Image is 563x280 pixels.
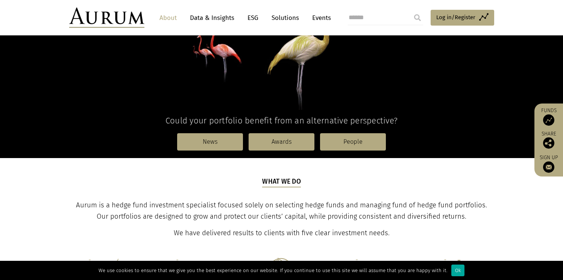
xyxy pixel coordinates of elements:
img: Share this post [543,137,554,149]
img: Access Funds [543,114,554,126]
a: Solutions [268,11,303,25]
img: Sign up to our newsletter [543,161,554,173]
span: Log in/Register [436,13,475,22]
a: Log in/Register [431,10,494,26]
a: Sign up [538,154,559,173]
img: Aurum [69,8,144,28]
a: ESG [244,11,262,25]
input: Submit [410,10,425,25]
div: Share [538,131,559,149]
h4: Could your portfolio benefit from an alternative perspective? [69,116,494,126]
a: Events [308,11,331,25]
a: People [320,133,386,151]
h5: What we do [262,177,301,187]
a: News [177,133,243,151]
a: About [156,11,181,25]
div: Ok [451,265,464,276]
a: Awards [249,133,314,151]
a: Data & Insights [186,11,238,25]
a: Funds [538,107,559,126]
span: Aurum is a hedge fund investment specialist focused solely on selecting hedge funds and managing ... [76,201,487,221]
span: We have delivered results to clients with five clear investment needs. [174,229,390,237]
